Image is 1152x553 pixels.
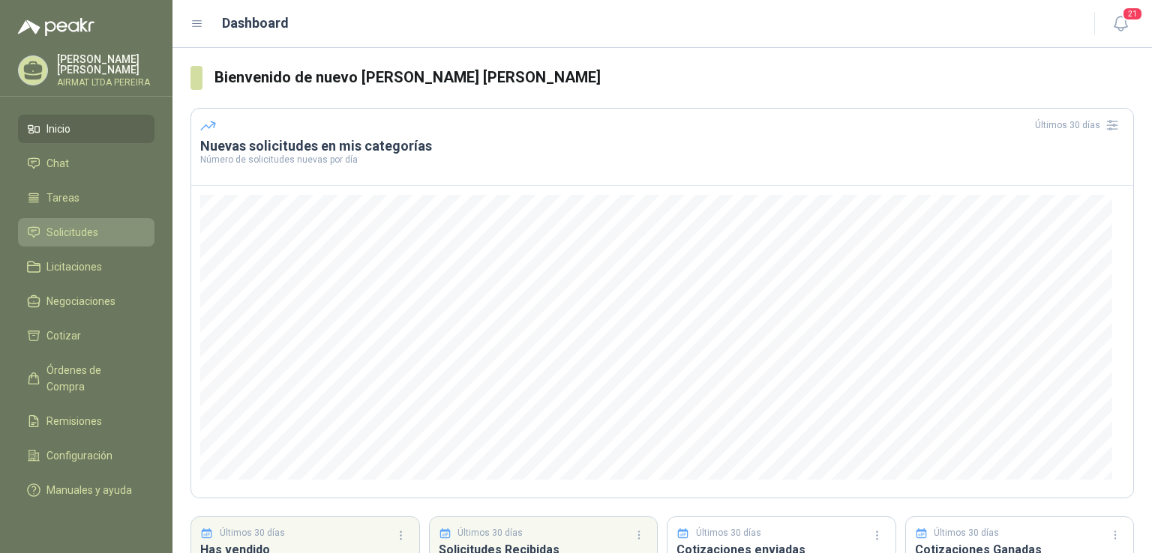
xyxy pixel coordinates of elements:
p: Últimos 30 días [696,526,761,540]
h3: Nuevas solicitudes en mis categorías [200,137,1124,155]
a: Manuales y ayuda [18,476,154,504]
span: Solicitudes [46,224,98,241]
a: Licitaciones [18,253,154,281]
a: Inicio [18,115,154,143]
p: Últimos 30 días [220,526,285,540]
p: [PERSON_NAME] [PERSON_NAME] [57,54,154,75]
a: Remisiones [18,407,154,435]
a: Solicitudes [18,218,154,247]
span: Negociaciones [46,293,115,309]
a: Tareas [18,184,154,212]
img: Logo peakr [18,18,94,36]
span: Remisiones [46,413,102,429]
span: Chat [46,155,69,172]
span: Manuales y ayuda [46,482,132,498]
a: Configuración [18,441,154,470]
span: Órdenes de Compra [46,362,140,395]
p: Últimos 30 días [934,526,999,540]
a: Cotizar [18,321,154,350]
h3: Bienvenido de nuevo [PERSON_NAME] [PERSON_NAME] [214,66,1134,89]
span: Configuración [46,447,112,464]
span: 21 [1122,7,1143,21]
a: Negociaciones [18,287,154,315]
span: Tareas [46,190,79,206]
p: Últimos 30 días [457,526,523,540]
div: Últimos 30 días [1035,113,1124,137]
a: Órdenes de Compra [18,356,154,401]
span: Inicio [46,121,70,137]
h1: Dashboard [222,13,289,34]
p: AIRMAT LTDA PEREIRA [57,78,154,87]
a: Chat [18,149,154,178]
p: Número de solicitudes nuevas por día [200,155,1124,164]
button: 21 [1107,10,1134,37]
span: Licitaciones [46,259,102,275]
span: Cotizar [46,327,81,344]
